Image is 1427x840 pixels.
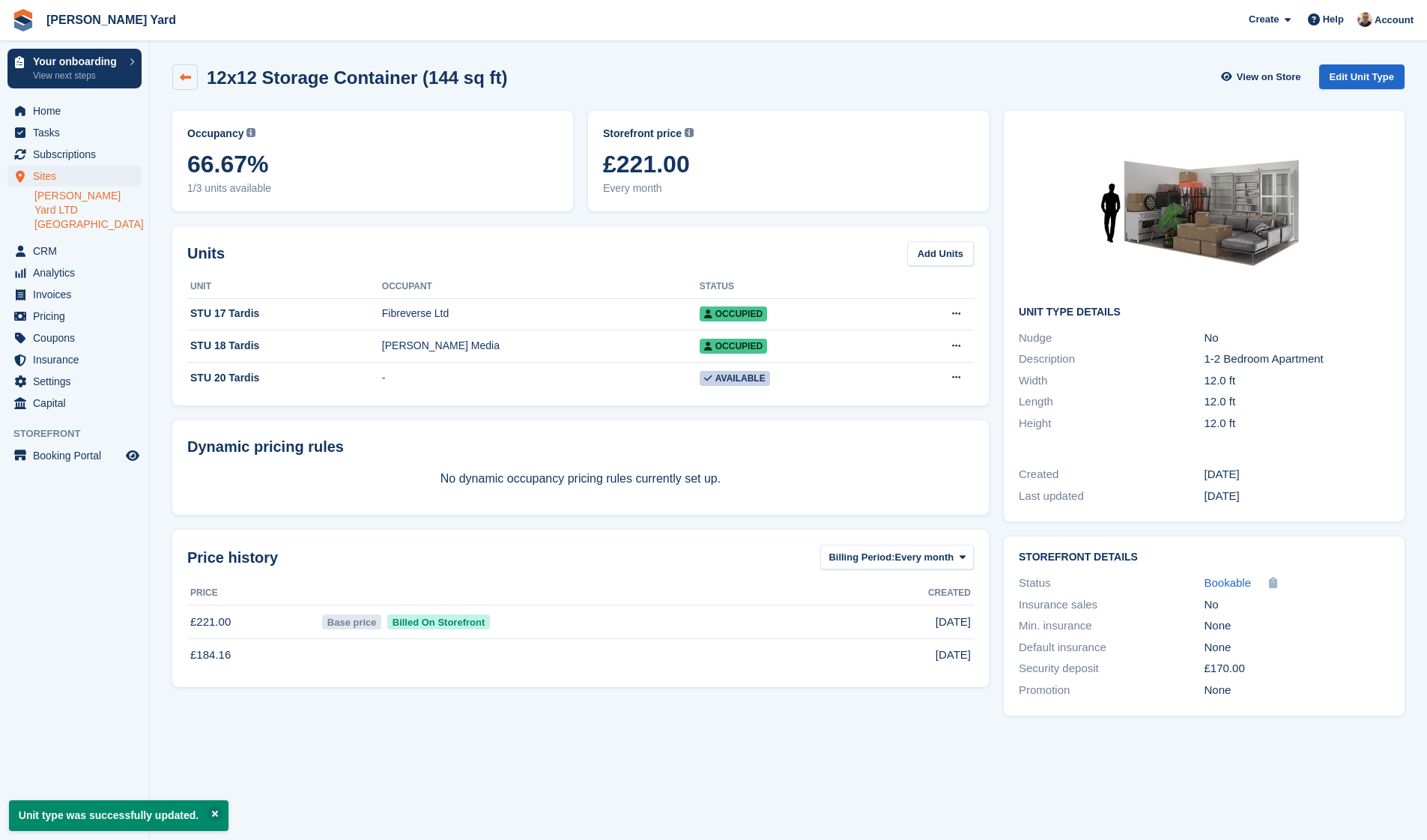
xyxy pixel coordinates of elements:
[1019,617,1204,635] div: Min. insurance
[1205,682,1390,699] div: None
[7,144,142,165] a: menu
[13,426,149,441] span: Storefront
[936,614,971,631] span: [DATE]
[1237,70,1301,85] span: View on Store
[1205,488,1390,505] div: [DATE]
[685,128,694,137] img: icon-info-grey-7440780725fd019a000dd9b08b2336e03edf1995a4989e88bcd33f0948082b44.svg
[1019,372,1204,390] div: Width
[1092,126,1317,294] img: 140-sqft-unit.jpeg
[7,284,142,305] a: menu
[7,100,142,121] a: menu
[1205,575,1252,592] a: Bookable
[9,800,228,831] p: Unit type was successfully updated.
[33,393,123,414] span: Capital
[1205,639,1390,656] div: None
[33,100,123,121] span: Home
[382,362,700,393] td: -
[382,275,700,299] th: Occupant
[1019,466,1204,483] div: Created
[187,370,382,386] div: STU 20 Tardis
[895,550,954,565] span: Every month
[1019,682,1204,699] div: Promotion
[33,122,123,143] span: Tasks
[12,9,34,31] img: stora-icon-8386f47178a22dfd0bd8f6a31ec36ba5ce8667c1dd55bd0f319d3a0aa187defe.svg
[7,349,142,370] a: menu
[1205,415,1390,432] div: 12.0 ft
[33,445,123,466] span: Booking Portal
[187,126,243,142] span: Occupancy
[1019,575,1204,592] div: Status
[187,275,382,299] th: Unit
[33,69,122,82] p: View next steps
[1205,330,1390,347] div: No
[1205,617,1390,635] div: None
[187,581,319,605] th: Price
[928,586,971,599] span: Created
[33,349,123,370] span: Insurance
[7,49,142,88] a: Your onboarding View next steps
[1205,351,1390,368] div: 1-2 Bedroom Apartment
[1019,639,1204,656] div: Default insurance
[33,327,123,348] span: Coupons
[700,371,770,386] span: Available
[1205,466,1390,483] div: [DATE]
[33,56,122,67] p: Your onboarding
[387,614,490,629] span: Billed On Storefront
[700,306,767,321] span: Occupied
[1375,13,1414,28] span: Account
[187,470,974,488] p: No dynamic occupancy pricing rules currently set up.
[124,447,142,465] a: Preview store
[33,144,123,165] span: Subscriptions
[1323,12,1344,27] span: Help
[40,7,182,32] a: [PERSON_NAME] Yard
[1357,12,1372,27] img: Si Allen
[1205,576,1252,589] span: Bookable
[603,151,974,178] span: £221.00
[1220,64,1307,89] a: View on Store
[382,338,700,354] div: [PERSON_NAME] Media
[1019,330,1204,347] div: Nudge
[936,647,971,664] span: [DATE]
[246,128,255,137] img: icon-info-grey-7440780725fd019a000dd9b08b2336e03edf1995a4989e88bcd33f0948082b44.svg
[1019,660,1204,677] div: Security deposit
[187,605,319,639] td: £221.00
[603,126,682,142] span: Storefront price
[322,614,381,629] span: Base price
[187,181,558,196] span: 1/3 units available
[1019,351,1204,368] div: Description
[7,166,142,187] a: menu
[603,181,974,196] span: Every month
[7,445,142,466] a: menu
[187,435,974,458] div: Dynamic pricing rules
[33,306,123,327] span: Pricing
[33,284,123,305] span: Invoices
[187,306,382,321] div: STU 17 Tardis
[7,371,142,392] a: menu
[33,371,123,392] span: Settings
[187,546,278,569] span: Price history
[700,275,889,299] th: Status
[187,338,382,354] div: STU 18 Tardis
[7,327,142,348] a: menu
[1205,372,1390,390] div: 12.0 ft
[820,545,974,569] button: Billing Period: Every month
[187,638,319,671] td: £184.16
[34,189,142,232] a: [PERSON_NAME] Yard LTD [GEOGRAPHIC_DATA]
[187,242,225,265] h2: Units
[7,241,142,262] a: menu
[33,166,123,187] span: Sites
[1019,306,1390,318] h2: Unit Type details
[33,241,123,262] span: CRM
[7,393,142,414] a: menu
[207,67,507,88] h2: 12x12 Storage Container (144 sq ft)
[828,550,894,565] span: Billing Period:
[187,151,558,178] span: 66.67%
[1319,64,1405,89] a: Edit Unit Type
[7,306,142,327] a: menu
[1249,12,1279,27] span: Create
[7,122,142,143] a: menu
[7,262,142,283] a: menu
[1019,552,1390,563] h2: Storefront Details
[1205,596,1390,614] div: No
[33,262,123,283] span: Analytics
